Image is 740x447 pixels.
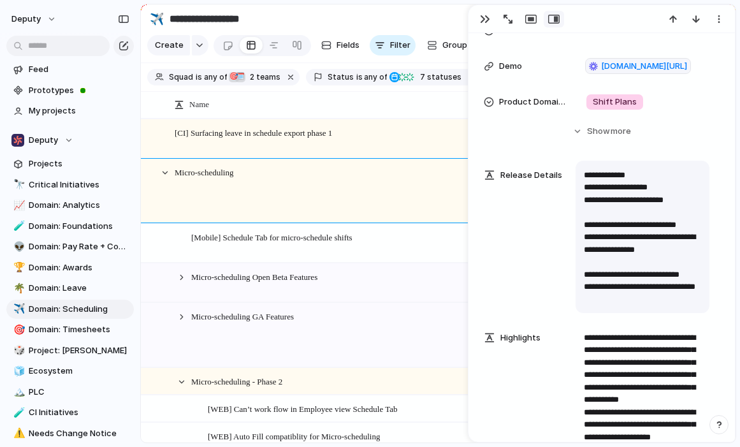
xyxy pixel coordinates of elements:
span: any of [202,71,227,83]
span: any of [363,71,388,83]
span: Prototypes [29,84,129,97]
div: 🏆 [13,260,22,275]
a: [DOMAIN_NAME][URL] [585,58,691,75]
span: Deputy [29,134,58,147]
button: Filter [370,35,416,55]
span: Fields [337,39,359,52]
span: Micro-scheduling GA Features [191,309,294,323]
a: 🧊Ecosystem [6,362,134,381]
button: 🎯 [11,323,24,336]
span: Domain: Awards [29,261,129,274]
a: Prototypes [6,81,134,100]
button: 🎲 [11,344,24,357]
a: 🧪Domain: Foundations [6,217,134,236]
div: ✈️ [13,302,22,316]
button: deputy [6,9,63,29]
button: 🏆 [11,261,24,274]
span: is [356,71,363,83]
span: Domain: Pay Rate + Compliance [29,240,129,253]
button: isany of [193,70,229,84]
a: ⚠️Needs Change Notice [6,424,134,443]
span: Group [442,39,467,52]
span: Domain: Timesheets [29,323,129,336]
div: 🗓️ [235,72,245,82]
span: Feed [29,63,129,76]
button: 🧪 [11,406,24,419]
span: [DOMAIN_NAME][URL] [601,60,687,73]
a: 🎲Project: [PERSON_NAME] [6,341,134,360]
span: My projects [29,105,129,117]
span: Status [328,71,354,83]
span: CI Initiatives [29,406,129,419]
span: [Mobile] Schedule Tab for micro-schedule shifts [191,230,352,244]
a: 🧪CI Initiatives [6,403,134,422]
button: Deputy [6,131,134,150]
button: 🧪 [11,220,24,233]
span: [CI] Surfacing leave in schedule export phase 1 [175,125,332,140]
span: Domain: Analytics [29,199,129,212]
div: 🧪 [13,219,22,233]
button: ✈️ [11,303,24,316]
span: Ecosystem [29,365,129,377]
span: Product Domain Area [499,96,565,108]
a: My projects [6,101,134,121]
span: more [611,125,631,138]
button: 👽 [11,240,24,253]
a: ✈️Domain: Scheduling [6,300,134,319]
div: ⚠️ [13,426,22,441]
div: 🎯 [229,72,239,82]
div: 🎲 [13,343,22,358]
span: Squad [169,71,193,83]
span: Needs Change Notice [29,427,129,440]
span: Domain: Leave [29,282,129,295]
div: 🧊 [13,364,22,379]
a: 🌴Domain: Leave [6,279,134,298]
div: 👽 [13,240,22,254]
span: Name [189,98,209,111]
span: [WEB] Can’t work flow in Employee view Schedule Tab [208,401,398,416]
a: 🔭Critical Initiatives [6,175,134,194]
div: 🎯 [13,323,22,337]
a: 🎯Domain: Timesheets [6,320,134,339]
span: Micro-scheduling [175,165,233,179]
a: 🏆Domain: Awards [6,258,134,277]
span: Micro-scheduling Open Beta Features [191,269,317,284]
button: 🌴 [11,282,24,295]
a: Feed [6,60,134,79]
span: Project: [PERSON_NAME] [29,344,129,357]
span: deputy [11,13,41,26]
span: Projects [29,158,129,170]
span: Critical Initiatives [29,179,129,191]
div: 🏔️ [13,385,22,399]
a: 🏔️PLC [6,383,134,402]
span: Micro-scheduling - Phase 2 [191,374,282,388]
button: 🔭 [11,179,24,191]
span: statuses [416,71,461,83]
span: Domain: Foundations [29,220,129,233]
button: Fields [316,35,365,55]
span: Demo [499,60,522,73]
span: Release Details [500,169,562,182]
div: 🧪 [13,406,22,420]
div: 📈Domain: Analytics [6,196,134,215]
a: 👽Domain: Pay Rate + Compliance [6,237,134,256]
span: [WEB] Auto Fill compatiblity for Micro-scheduling [208,429,380,443]
a: Projects [6,154,134,173]
button: 7 statuses [388,70,464,84]
span: Shift Plans [593,96,637,108]
button: 📈 [11,199,24,212]
button: isany of [354,70,390,84]
button: Showmore [484,120,720,143]
span: is [196,71,202,83]
span: Domain: Scheduling [29,303,129,316]
span: 7 [416,72,427,82]
div: 🔭 [13,177,22,192]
